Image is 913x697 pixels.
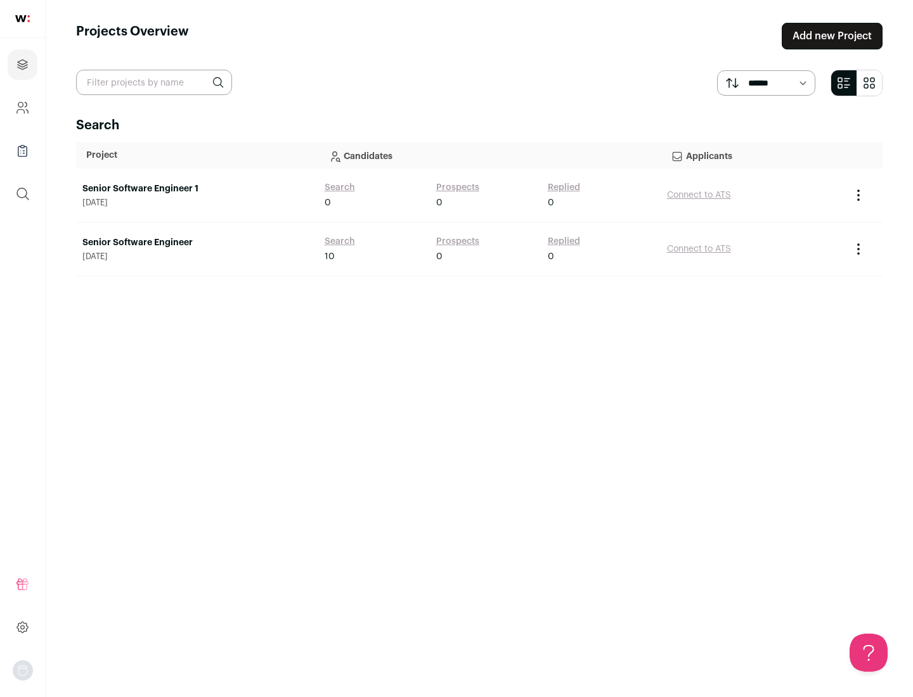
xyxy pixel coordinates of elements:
input: Filter projects by name [76,70,232,95]
a: Prospects [436,181,479,194]
a: Prospects [436,235,479,248]
a: Replied [548,235,580,248]
h1: Projects Overview [76,23,189,49]
span: 0 [436,250,443,263]
p: Applicants [671,143,834,168]
span: 0 [436,196,443,209]
a: Connect to ATS [667,245,731,253]
a: Search [325,181,355,194]
a: Connect to ATS [667,191,731,200]
span: 0 [325,196,331,209]
a: Replied [548,181,580,194]
h2: Search [76,117,883,134]
span: 10 [325,250,335,263]
span: 0 [548,196,554,209]
p: Project [86,149,308,162]
button: Project Actions [851,241,866,257]
span: [DATE] [82,198,312,208]
span: 0 [548,250,554,263]
span: [DATE] [82,252,312,262]
iframe: Help Scout Beacon - Open [850,634,888,672]
p: Candidates [328,143,651,168]
a: Senior Software Engineer 1 [82,182,312,195]
button: Project Actions [851,188,866,203]
img: wellfound-shorthand-0d5821cbd27db2630d0214b213865d53afaa358527fdda9d0ea32b1df1b89c2c.svg [15,15,30,22]
a: Company Lists [8,136,37,166]
a: Add new Project [782,23,883,49]
a: Search [325,235,355,248]
img: nopic.png [13,660,33,681]
button: Open dropdown [13,660,33,681]
a: Projects [8,49,37,80]
a: Company and ATS Settings [8,93,37,123]
a: Senior Software Engineer [82,236,312,249]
